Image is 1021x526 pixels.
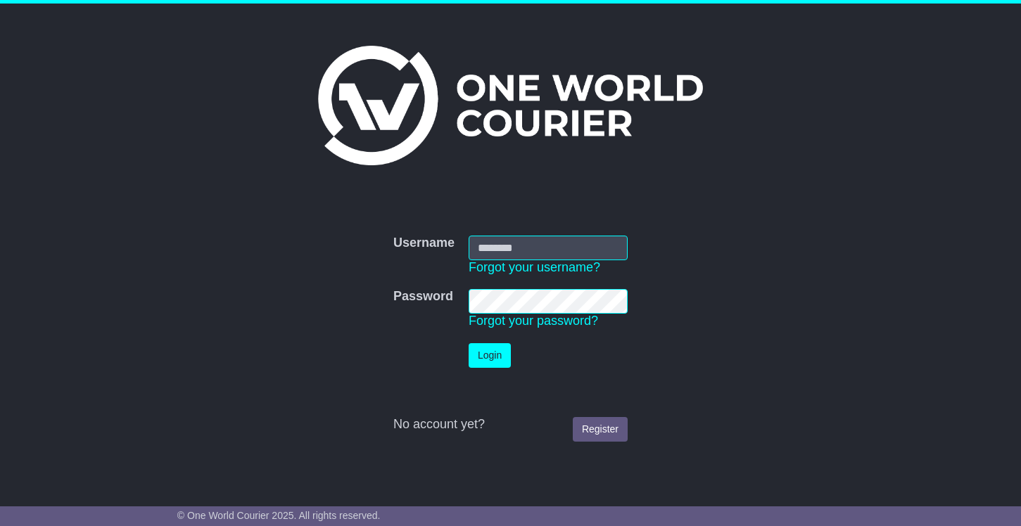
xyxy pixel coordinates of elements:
button: Login [469,343,511,368]
img: One World [318,46,702,165]
div: No account yet? [393,417,628,432]
span: © One World Courier 2025. All rights reserved. [177,510,381,521]
label: Password [393,289,453,304]
a: Register [573,417,628,442]
a: Forgot your username? [469,260,600,274]
label: Username [393,236,455,251]
a: Forgot your password? [469,314,598,328]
